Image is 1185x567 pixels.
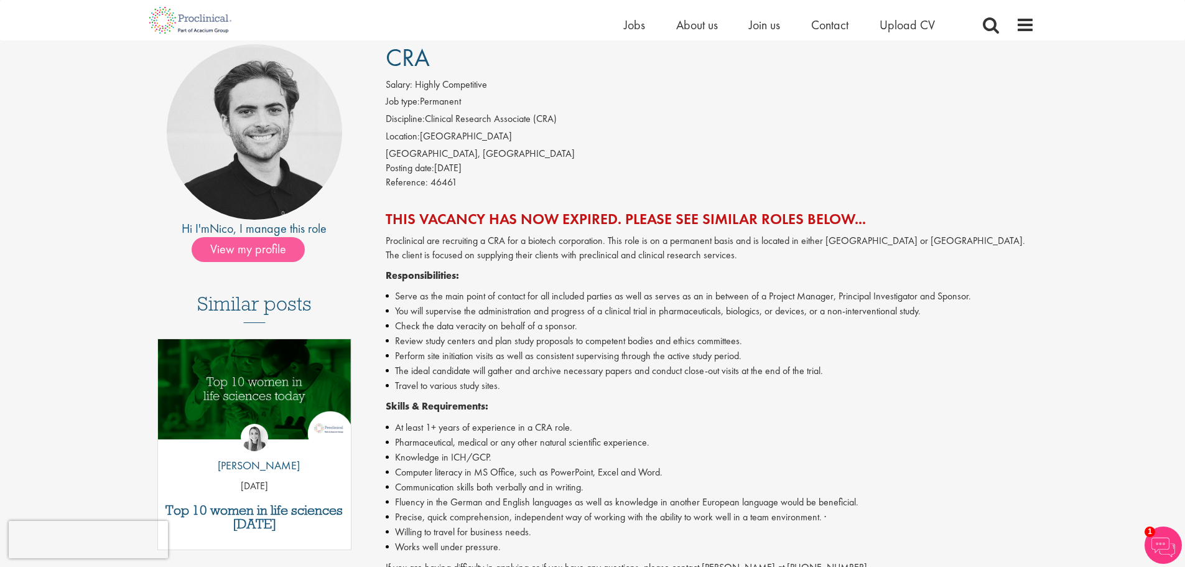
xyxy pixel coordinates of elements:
p: Proclinical are recruiting a CRA for a biotech corporation. This role is on a permanent basis and... [386,234,1034,263]
p: [PERSON_NAME] [208,457,300,474]
a: Link to a post [158,339,351,449]
li: Check the data veracity on behalf of a sponsor. [386,319,1034,334]
li: Travel to various study sites. [386,378,1034,393]
h3: Similar posts [197,293,312,323]
li: [GEOGRAPHIC_DATA] [386,129,1034,147]
li: Computer literacy in MS Office, such as PowerPoint, Excel and Word. [386,465,1034,480]
a: Contact [811,17,848,33]
div: [DATE] [386,161,1034,176]
label: Discipline: [386,112,425,126]
li: Willing to travel for business needs. [386,525,1034,540]
a: Top 10 women in life sciences [DATE] [164,504,345,531]
p: [DATE] [158,479,351,494]
span: View my profile [192,237,305,262]
li: Pharmaceutical, medical or any other natural scientific experience. [386,435,1034,450]
li: Knowledge in ICH/GCP. [386,450,1034,465]
li: At least 1+ years of experience in a CRA role. [386,420,1034,435]
a: Join us [749,17,780,33]
label: Reference: [386,176,428,190]
strong: Skills & Requirements: [386,400,488,413]
a: Hannah Burke [PERSON_NAME] [208,424,300,480]
span: Posting date: [386,161,434,174]
li: Serve as the main point of contact for all included parties as well as serves as an in between of... [386,289,1034,304]
strong: Responsibilities: [386,269,459,282]
div: Hi I'm , I manage this role [151,220,358,238]
label: Salary: [386,78,412,92]
a: About us [676,17,718,33]
li: Communication skills both verbally and in writing. [386,480,1034,495]
li: The ideal candidate will gather and archive necessary papers and conduct close-out visits at the ... [386,363,1034,378]
li: Precise, quick comprehension, independent way of working with the ability to work well in a team ... [386,510,1034,525]
span: Highly Competitive [415,78,487,91]
li: Clinical Research Associate (CRA) [386,112,1034,129]
span: 1 [1145,527,1155,537]
a: Jobs [624,17,645,33]
a: Nico [210,220,233,237]
a: View my profile [192,240,317,256]
img: Chatbot [1145,527,1182,564]
iframe: reCAPTCHA [9,521,168,558]
li: Fluency in the German and English languages as well as knowledge in another European language wou... [386,495,1034,510]
img: Top 10 women in life sciences today [158,339,351,439]
label: Location: [386,129,420,144]
span: CRA [386,42,430,73]
li: Review study centers and plan study proposals to competent bodies and ethics committees. [386,334,1034,349]
div: [GEOGRAPHIC_DATA], [GEOGRAPHIC_DATA] [386,147,1034,161]
h2: This vacancy has now expired. Please see similar roles below... [386,211,1034,227]
span: 46461 [430,176,457,189]
img: imeage of recruiter Nico Kohlwes [167,44,342,220]
img: Hannah Burke [241,424,268,451]
a: Upload CV [880,17,935,33]
label: Job type: [386,95,420,109]
li: Works well under pressure. [386,540,1034,555]
li: Perform site initiation visits as well as consistent supervising through the active study period. [386,349,1034,363]
li: Permanent [386,95,1034,112]
li: You will supervise the administration and progress of a clinical trial in pharmaceuticals, biolog... [386,304,1034,319]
